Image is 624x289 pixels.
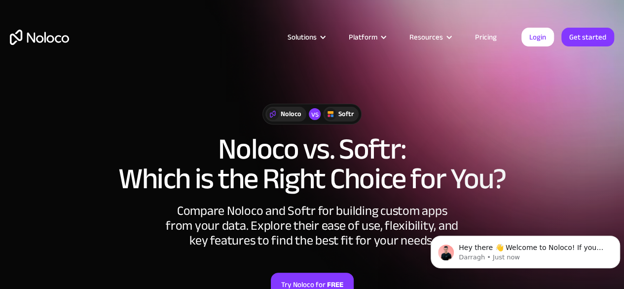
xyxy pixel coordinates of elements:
a: Get started [561,28,614,46]
div: Resources [409,31,443,43]
a: home [10,30,69,45]
div: Platform [336,31,397,43]
h1: Noloco vs. Softr: Which is the Right Choice for You? [10,134,614,194]
a: Pricing [463,31,509,43]
div: vs [309,108,321,120]
div: Solutions [275,31,336,43]
div: Platform [349,31,377,43]
iframe: Intercom notifications message [427,215,624,284]
div: Solutions [288,31,317,43]
div: Softr [338,109,354,120]
div: Noloco [281,109,301,120]
a: Login [521,28,554,46]
div: Resources [397,31,463,43]
div: Compare Noloco and Softr for building custom apps from your data. Explore their ease of use, flex... [164,204,460,248]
